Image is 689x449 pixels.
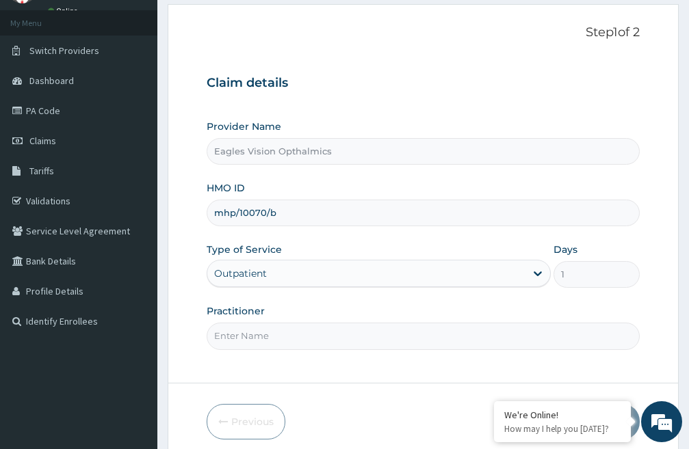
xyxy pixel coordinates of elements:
label: Type of Service [207,243,282,256]
div: Chat with us now [71,77,230,94]
label: Days [554,243,577,256]
label: Provider Name [207,120,281,133]
span: Claims [29,135,56,147]
label: HMO ID [207,181,245,195]
input: Enter Name [207,323,640,349]
p: How may I help you today? [504,423,621,435]
label: Practitioner [207,304,265,318]
div: We're Online! [504,409,621,421]
div: Minimize live chat window [224,7,257,40]
span: Tariffs [29,165,54,177]
input: Enter HMO ID [207,200,640,226]
span: Switch Providers [29,44,99,57]
img: d_794563401_company_1708531726252_794563401 [25,68,55,103]
div: Outpatient [214,267,267,280]
span: Dashboard [29,74,74,87]
button: Previous [207,404,285,439]
textarea: Type your message and hit 'Enter' [7,301,261,349]
p: Step 1 of 2 [207,25,640,40]
a: Online [48,6,81,16]
span: We're online! [79,136,189,274]
h3: Claim details [207,76,640,91]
